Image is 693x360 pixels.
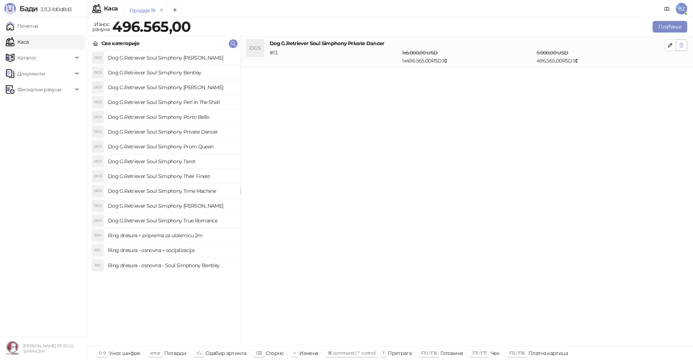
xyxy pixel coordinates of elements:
[109,348,140,358] div: Унос шифре
[4,3,16,14] img: Logo
[388,348,411,358] div: Претрага
[108,170,235,182] h4: Dog G.Retriever Soul Simphony Their Finest
[401,49,535,65] div: 1 x 496.565,00 RSD
[87,51,240,346] div: grid
[108,215,235,226] h4: Dog G.Retriever Soul Simphony True Romance
[293,350,296,356] span: +
[383,350,384,356] span: f
[17,51,37,65] span: Каталог
[108,67,235,78] h4: Dog G.Retriever Soul Simphony Bentley
[205,348,246,358] div: Одабир артикла
[104,6,118,12] div: Каса
[92,244,104,256] div: RD-
[150,350,161,356] span: enter
[247,39,264,57] div: DGS
[268,49,401,65] div: # 13
[299,348,318,358] div: Измена
[108,244,235,256] h4: Ring dresura - osnovna + socijalizacija
[6,341,20,356] img: 64x64-companyLogo-e418d1b2-359f-4ec1-b51f-8de31370409e.png
[91,19,111,34] div: Износ рачуна
[328,350,376,356] span: ⌘ command / ⌃ control
[676,3,687,14] span: BZ
[653,21,687,32] button: Плаћање
[92,260,104,271] div: RD-
[528,348,568,358] div: Платна картица
[92,200,104,212] div: DGS
[92,230,104,241] div: RD+
[509,350,525,356] span: F12 / F18
[108,82,235,93] h4: Dog G.Retriever Soul Simphony [PERSON_NAME]
[108,111,235,123] h4: Dog G.Retriever Soul Simphony Porto Bello
[661,3,673,14] a: Документација
[19,4,38,13] span: Бади
[38,6,71,13] span: 3.11.3-fd0d8d3
[6,35,29,49] a: Каса
[92,141,104,152] div: DGS
[17,82,61,97] span: Фискални рачуни
[108,141,235,152] h4: Dog G.Retriever Soul Simphony Prom Queen
[256,350,262,356] span: ⌫
[108,185,235,197] h4: Dog G.Retriever Soul Simphony Time Machine
[270,39,664,47] h4: Dog G.Retriever Soul Simphony Private Dancer
[92,96,104,108] div: DGS
[108,126,235,138] h4: Dog G.Retriever Soul Simphony Private Dancer
[108,260,235,271] h4: Ring dresura - osnovna - Soul Simphony Bentley
[112,18,191,35] strong: 496.565,00
[266,348,284,358] div: Сторно
[17,66,45,81] span: Документи
[167,3,182,17] button: Add tab
[108,156,235,167] h4: Dog G.Retriever Soul Simphony Tarot
[92,82,104,93] div: DGS
[101,39,139,47] div: Све категорије
[92,52,104,64] div: DGS
[535,49,666,65] div: 496.565,00 RSD
[92,185,104,197] div: DGS
[491,348,500,358] div: Чек
[23,343,74,354] small: [PERSON_NAME] PR SOUL SIMPHONY
[440,348,463,358] div: Готовина
[164,348,187,358] div: Потврди
[472,350,487,356] span: F11 / F17
[402,49,437,56] span: 1 x 5.000,00 USD
[92,111,104,123] div: DGS
[99,350,105,356] span: 0-9
[108,200,235,212] h4: Dog G.Retriever Soul Simphony [PERSON_NAME]
[130,6,156,14] div: Продаја 19
[108,230,235,241] h4: Ring dresura + priprema za utakmicu 2m
[421,350,437,356] span: F10 / F16
[6,19,38,33] a: Почетна
[92,156,104,167] div: DGS
[537,49,568,56] span: 5.000,00 USD
[92,215,104,226] div: DGS
[196,350,202,356] span: ↑/↓
[108,52,235,64] h4: Dog G.Retriever Soul Simphony [PERSON_NAME]
[92,67,104,78] div: DGS
[157,7,166,13] button: remove
[92,126,104,138] div: DGS
[92,170,104,182] div: DGS
[108,96,235,108] h4: Dog G.Retriever Soul Simphony Perl In The Shell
